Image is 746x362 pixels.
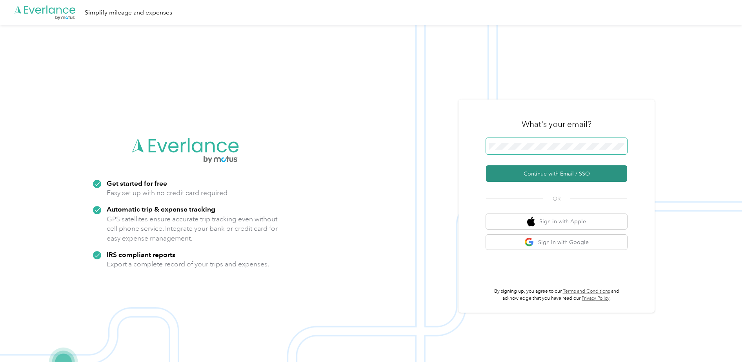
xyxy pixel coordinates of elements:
[107,179,167,187] strong: Get started for free
[543,195,570,203] span: OR
[486,165,627,182] button: Continue with Email / SSO
[107,250,175,259] strong: IRS compliant reports
[486,235,627,250] button: google logoSign in with Google
[85,8,172,18] div: Simplify mileage and expenses
[107,214,278,243] p: GPS satellites ensure accurate trip tracking even without cell phone service. Integrate your bank...
[107,205,215,213] strong: Automatic trip & expense tracking
[524,237,534,247] img: google logo
[563,288,610,294] a: Terms and Conditions
[527,217,535,226] img: apple logo
[582,295,610,301] a: Privacy Policy
[486,214,627,229] button: apple logoSign in with Apple
[522,119,591,130] h3: What's your email?
[107,188,227,198] p: Easy set up with no credit card required
[107,259,269,269] p: Export a complete record of your trips and expenses.
[486,288,627,302] p: By signing up, you agree to our and acknowledge that you have read our .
